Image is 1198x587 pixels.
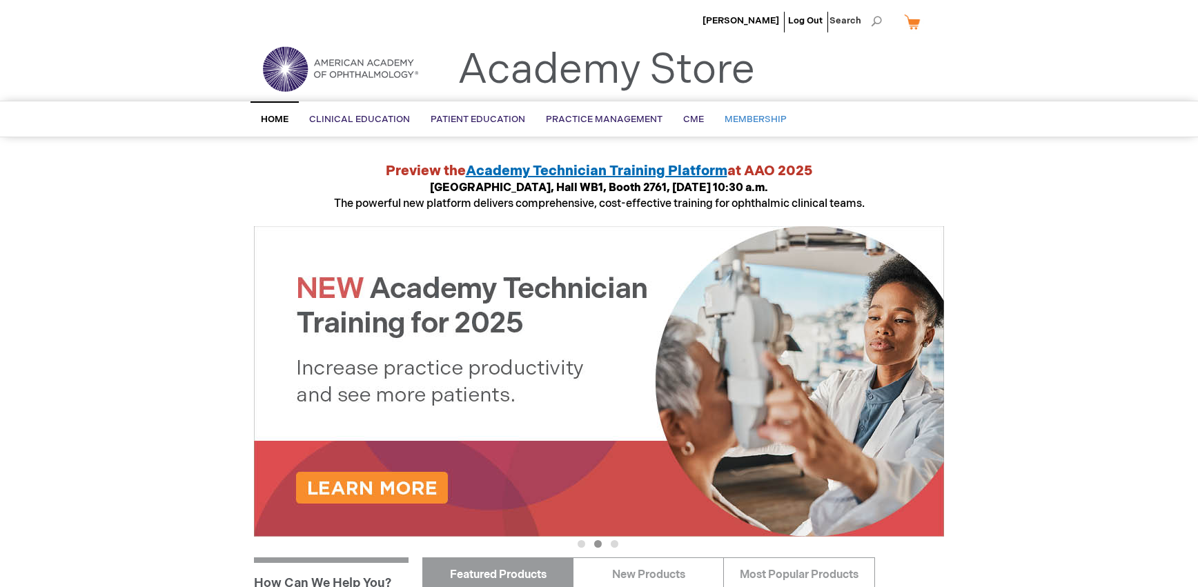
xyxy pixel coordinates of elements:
[683,114,704,125] span: CME
[578,540,585,548] button: 1 of 3
[458,46,755,95] a: Academy Store
[611,540,618,548] button: 3 of 3
[546,114,662,125] span: Practice Management
[430,181,768,195] strong: [GEOGRAPHIC_DATA], Hall WB1, Booth 2761, [DATE] 10:30 a.m.
[261,114,288,125] span: Home
[309,114,410,125] span: Clinical Education
[594,540,602,548] button: 2 of 3
[703,15,779,26] a: [PERSON_NAME]
[386,163,813,179] strong: Preview the at AAO 2025
[725,114,787,125] span: Membership
[466,163,727,179] a: Academy Technician Training Platform
[788,15,823,26] a: Log Out
[334,181,865,210] span: The powerful new platform delivers comprehensive, cost-effective training for ophthalmic clinical...
[829,7,882,34] span: Search
[431,114,525,125] span: Patient Education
